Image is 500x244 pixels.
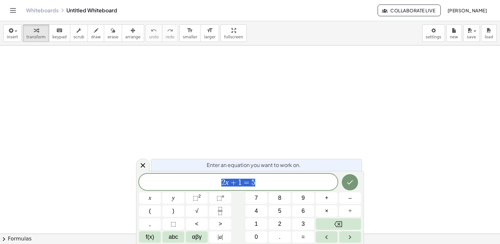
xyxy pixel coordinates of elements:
[279,233,281,241] span: .
[301,233,305,241] span: =
[179,24,201,42] button: format_sizesmaller
[220,24,246,42] button: fullscreen
[245,231,267,243] button: 0
[149,35,159,39] span: undo
[442,5,492,16] button: [PERSON_NAME]
[292,231,314,243] button: Equals
[186,231,208,243] button: Greek alphabet
[149,194,151,202] span: x
[195,220,199,228] span: <
[49,24,70,42] button: keyboardkeypad
[255,207,258,215] span: 4
[192,233,202,241] span: αβγ
[151,27,157,34] i: undo
[255,233,258,241] span: 0
[316,205,338,217] button: Times
[447,7,487,13] span: [PERSON_NAME]
[301,220,305,228] span: 3
[325,194,328,202] span: +
[278,194,281,202] span: 8
[125,35,141,39] span: arrange
[245,192,267,204] button: 7
[245,218,267,230] button: 1
[339,231,361,243] button: Right arrow
[426,35,441,39] span: settings
[383,7,435,13] span: Collaborate Live
[485,35,493,39] span: load
[186,205,208,217] button: Square root
[70,24,88,42] button: scrub
[162,24,178,42] button: redoredo
[467,35,476,39] span: save
[378,5,441,16] button: Collaborate Live
[316,218,361,230] button: Backspace
[146,233,154,241] span: f(x)
[146,24,162,42] button: undoundo
[269,205,291,217] button: 5
[26,7,59,14] a: Whiteboards
[183,35,197,39] span: smaller
[224,35,243,39] span: fullscreen
[107,35,118,39] span: erase
[348,194,352,202] span: –
[269,231,291,243] button: .
[278,207,281,215] span: 5
[173,207,174,215] span: )
[149,220,151,228] span: ,
[422,24,445,42] button: settings
[209,192,231,204] button: Superscript
[216,195,222,201] span: ⬚
[342,174,358,190] button: Done
[122,24,144,42] button: arrange
[186,218,208,230] button: Less than
[209,205,231,217] button: Fraction
[166,35,174,39] span: redo
[222,194,224,199] sup: n
[238,179,242,186] span: 1
[204,35,215,39] span: larger
[187,27,193,34] i: format_size
[195,207,199,215] span: √
[162,192,184,204] button: y
[88,24,104,42] button: draw
[242,179,251,186] span: =
[171,220,176,228] span: ⬚
[139,218,161,230] button: ,
[255,220,258,228] span: 1
[229,179,238,186] span: +
[23,24,49,42] button: transform
[167,27,173,34] i: redo
[218,220,222,228] span: >
[162,218,184,230] button: Placeholder
[301,207,305,215] span: 6
[325,207,328,215] span: ×
[139,205,161,217] button: (
[149,207,151,215] span: (
[292,218,314,230] button: 3
[207,27,213,34] i: format_size
[74,35,84,39] span: scrub
[91,35,101,39] span: draw
[339,192,361,204] button: Minus
[162,205,184,217] button: )
[162,231,184,243] button: Alphabet
[3,24,21,42] button: insert
[7,35,18,39] span: insert
[446,24,462,42] button: new
[139,231,161,243] button: Functions
[316,231,338,243] button: Left arrow
[339,205,361,217] button: Divide
[450,35,458,39] span: new
[193,195,198,201] span: ⬚
[201,24,219,42] button: format_sizelarger
[172,194,175,202] span: y
[209,231,231,243] button: Absolute value
[218,233,223,241] span: a
[463,24,480,42] button: save
[316,192,338,204] button: Plus
[251,179,255,186] span: 5
[292,205,314,217] button: 6
[186,192,208,204] button: Squared
[269,218,291,230] button: 2
[56,27,62,34] i: keyboard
